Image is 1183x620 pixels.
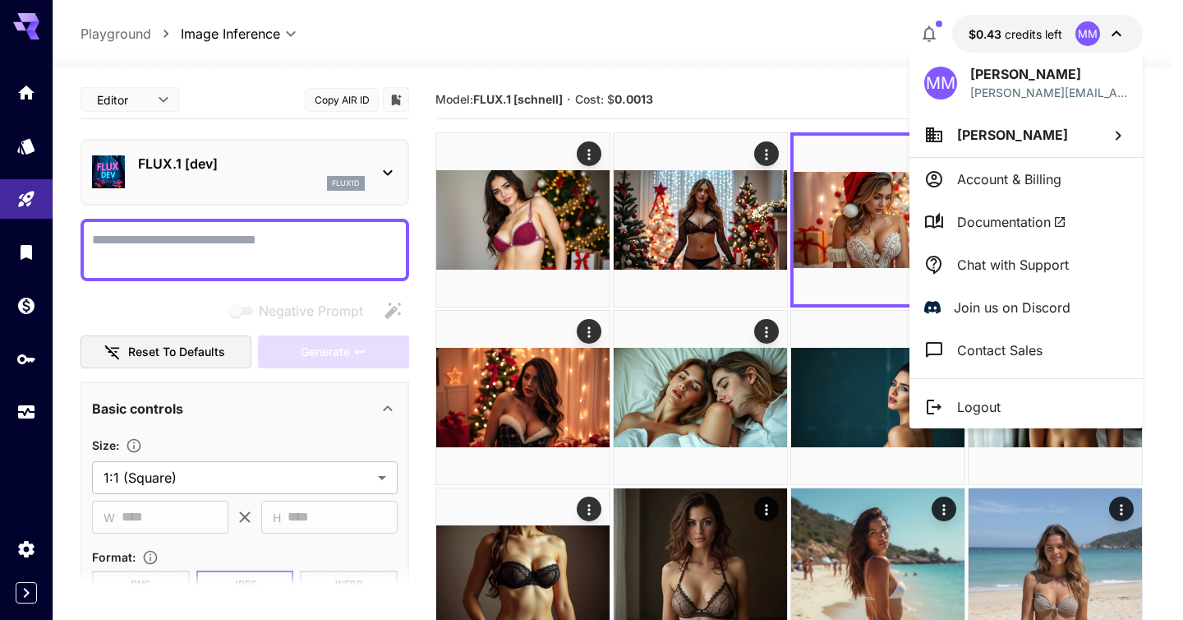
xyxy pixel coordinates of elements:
[957,127,1068,143] span: [PERSON_NAME]
[957,169,1061,189] p: Account & Billing
[954,298,1070,317] p: Join us on Discord
[970,84,1128,101] div: mike@eurekaroom.com
[957,212,1066,232] span: Documentation
[957,340,1043,360] p: Contact Sales
[957,255,1069,275] p: Chat with Support
[924,67,957,99] div: MM
[909,113,1143,157] button: [PERSON_NAME]
[970,84,1128,101] p: [PERSON_NAME][EMAIL_ADDRESS][DOMAIN_NAME]
[957,397,1001,417] p: Logout
[970,64,1128,84] p: [PERSON_NAME]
